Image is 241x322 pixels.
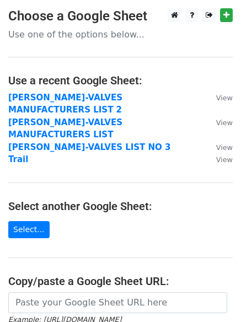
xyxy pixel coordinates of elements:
input: Paste your Google Sheet URL here [8,292,227,313]
a: [PERSON_NAME]-VALVES MANUFACTURERS LIST [8,117,122,140]
a: [PERSON_NAME]-VALVES MANUFACTURERS LIST 2 [8,93,122,115]
small: View [216,143,233,152]
a: [PERSON_NAME]-VALVES LIST NO 3 [8,142,171,152]
small: View [216,119,233,127]
small: View [216,94,233,102]
a: View [205,142,233,152]
h4: Select another Google Sheet: [8,200,233,213]
h4: Copy/paste a Google Sheet URL: [8,275,233,288]
p: Use one of the options below... [8,29,233,40]
small: View [216,155,233,164]
h4: Use a recent Google Sheet: [8,74,233,87]
a: View [205,154,233,164]
a: Trail [8,154,28,164]
a: View [205,93,233,103]
a: View [205,117,233,127]
a: Select... [8,221,50,238]
h3: Choose a Google Sheet [8,8,233,24]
